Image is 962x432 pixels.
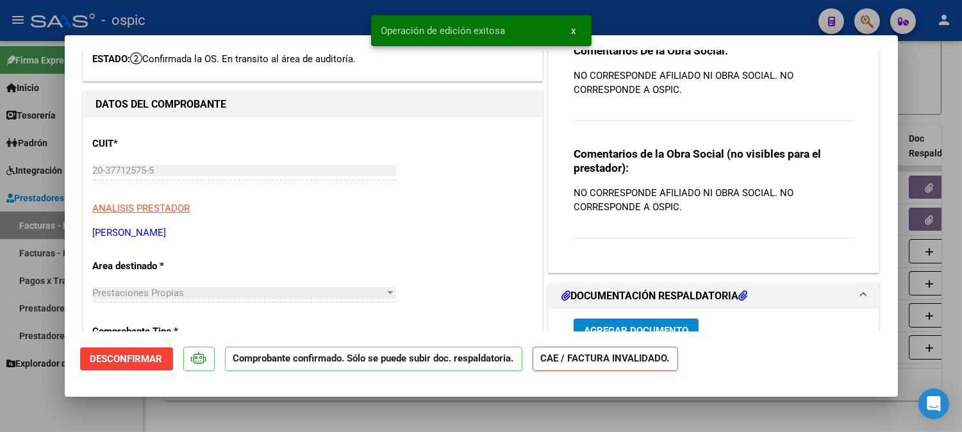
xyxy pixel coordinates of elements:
span: Agregar Documento [584,325,688,336]
span: ESTADO: [93,53,131,65]
p: NO CORRESPONDE AFILIADO NI OBRA SOCIAL. NO CORRESPONDE A OSPIC. [574,69,854,97]
p: Comprobante Tipo * [93,324,225,339]
div: Open Intercom Messenger [918,388,949,419]
p: CUIT [93,137,225,151]
button: x [561,19,586,42]
h1: DOCUMENTACIÓN RESPALDATORIA [561,288,747,304]
div: COMENTARIOS [549,22,879,272]
span: Desconfirmar [90,353,163,365]
p: [PERSON_NAME] [93,226,533,240]
span: Operación de edición exitosa [381,24,506,37]
strong: Comentarios de la Obra Social (no visibles para el prestador): [574,147,821,174]
button: Agregar Documento [574,319,699,342]
p: Area destinado * [93,259,225,274]
span: Prestaciones Propias [93,287,185,299]
strong: CAE / FACTURA INVALIDADO. [533,347,678,372]
mat-expansion-panel-header: DOCUMENTACIÓN RESPALDATORIA [549,283,879,309]
button: Desconfirmar [80,347,173,370]
p: NO CORRESPONDE AFILIADO NI OBRA SOCIAL. NO CORRESPONDE A OSPIC. [574,186,854,214]
p: Comprobante confirmado. Sólo se puede subir doc. respaldatoria. [225,347,522,372]
span: ANALISIS PRESTADOR [93,203,190,214]
span: x [572,25,576,37]
strong: Comentarios De la Obra Social: [574,44,728,57]
span: Confirmada la OS. En transito al área de auditoría. [131,53,356,65]
strong: DATOS DEL COMPROBANTE [96,98,227,110]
